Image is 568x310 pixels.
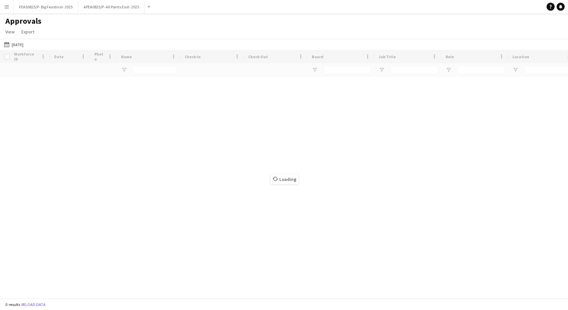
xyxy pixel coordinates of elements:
[271,174,298,184] span: Loading
[78,0,145,13] button: APEA0825/P- All Points East- 2025
[14,0,78,13] button: FEAS0825/P- Big Feastival- 2025
[20,301,47,308] button: Reload data
[3,40,25,48] button: [DATE]
[5,29,15,35] span: View
[19,27,37,36] a: Export
[3,27,17,36] a: View
[21,29,34,35] span: Export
